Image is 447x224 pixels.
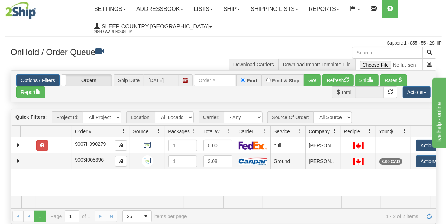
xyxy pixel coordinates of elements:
[11,47,218,57] h3: OnHold / Order Queue
[355,59,423,70] input: Import
[168,128,189,135] span: Packages
[403,86,431,98] button: Actions
[16,74,60,86] a: Options / Filters
[272,78,300,83] label: Find & Ship
[16,86,45,98] button: Report
[5,40,442,46] div: Support: 1 - 855 - 55 - 2SHIP
[379,158,403,165] div: 8.90 CAD
[5,2,36,19] img: logo2044.jpg
[52,111,83,123] span: Project Id:
[305,137,341,153] td: [PERSON_NAME]
[258,125,270,137] a: Carrier Name filter column settings
[399,125,411,137] a: Your $ filter column settings
[416,140,444,151] button: Actions
[75,141,106,147] span: 9007H990279
[126,111,155,123] span: Location:
[422,47,436,59] button: Search
[344,128,367,135] span: Recipient Country
[11,109,436,126] div: grid toolbar
[270,153,305,169] td: Ground
[140,211,151,222] span: select
[352,47,423,59] input: Search
[273,128,297,135] span: Service Name
[353,158,364,165] img: CA
[15,114,47,121] label: Quick Filters:
[197,213,419,219] span: 1 - 2 of 2 items
[431,76,446,148] iframe: chat widget
[114,74,144,86] span: Ship Date
[153,125,165,137] a: Source Of Order filter column settings
[122,210,187,222] span: items per page
[223,125,235,137] a: Total Weight filter column settings
[65,211,79,222] input: Page 1
[329,125,341,137] a: Company filter column settings
[142,155,153,167] img: API
[142,140,153,151] img: API
[267,111,314,123] span: Source Of Order:
[218,0,245,18] a: Ship
[75,157,104,163] span: 9003I008396
[247,78,257,83] label: Find
[188,125,200,137] a: Packages filter column settings
[100,23,209,29] span: Sleep Country [GEOGRAPHIC_DATA]
[131,0,189,18] a: Addressbook
[189,0,218,18] a: Lists
[239,158,267,165] img: Canpar
[380,74,407,86] button: Rates
[127,213,136,220] span: 25
[194,74,236,86] input: Order #
[283,62,351,67] a: Download Import Template File
[94,28,147,35] span: 2044 / Warehouse 94
[423,211,435,222] a: Refresh
[233,62,274,67] a: Download Carriers
[270,137,305,153] td: null
[353,142,364,149] img: CA
[89,0,131,18] a: Settings
[355,74,379,86] button: Ship
[305,153,341,169] td: [PERSON_NAME]
[304,0,345,18] a: Reports
[239,141,267,150] img: FedEx Express®
[238,128,262,135] span: Carrier Name
[61,75,112,86] label: Orders
[118,125,130,137] a: Order # filter column settings
[122,210,152,222] span: Page sizes drop down
[304,74,321,86] button: Go!
[34,211,45,222] span: Page 1
[89,18,218,35] a: Sleep Country [GEOGRAPHIC_DATA] 2044 / Warehouse 94
[75,128,91,135] span: Order #
[5,4,65,13] div: live help - online
[14,141,22,150] a: Expand
[14,157,22,165] a: Expand
[199,111,224,123] span: Carrier:
[364,125,376,137] a: Recipient Country filter column settings
[51,210,90,222] span: Page of 1
[133,128,156,135] span: Source Of Order
[293,125,305,137] a: Service Name filter column settings
[115,156,127,167] button: Copy to clipboard
[379,128,393,135] span: Your $
[245,0,303,18] a: Shipping lists
[416,155,444,167] button: Actions
[332,86,356,98] span: Total
[322,74,354,86] button: Refresh
[309,128,330,135] span: Company
[115,140,127,151] button: Copy to clipboard
[203,128,227,135] span: Total Weight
